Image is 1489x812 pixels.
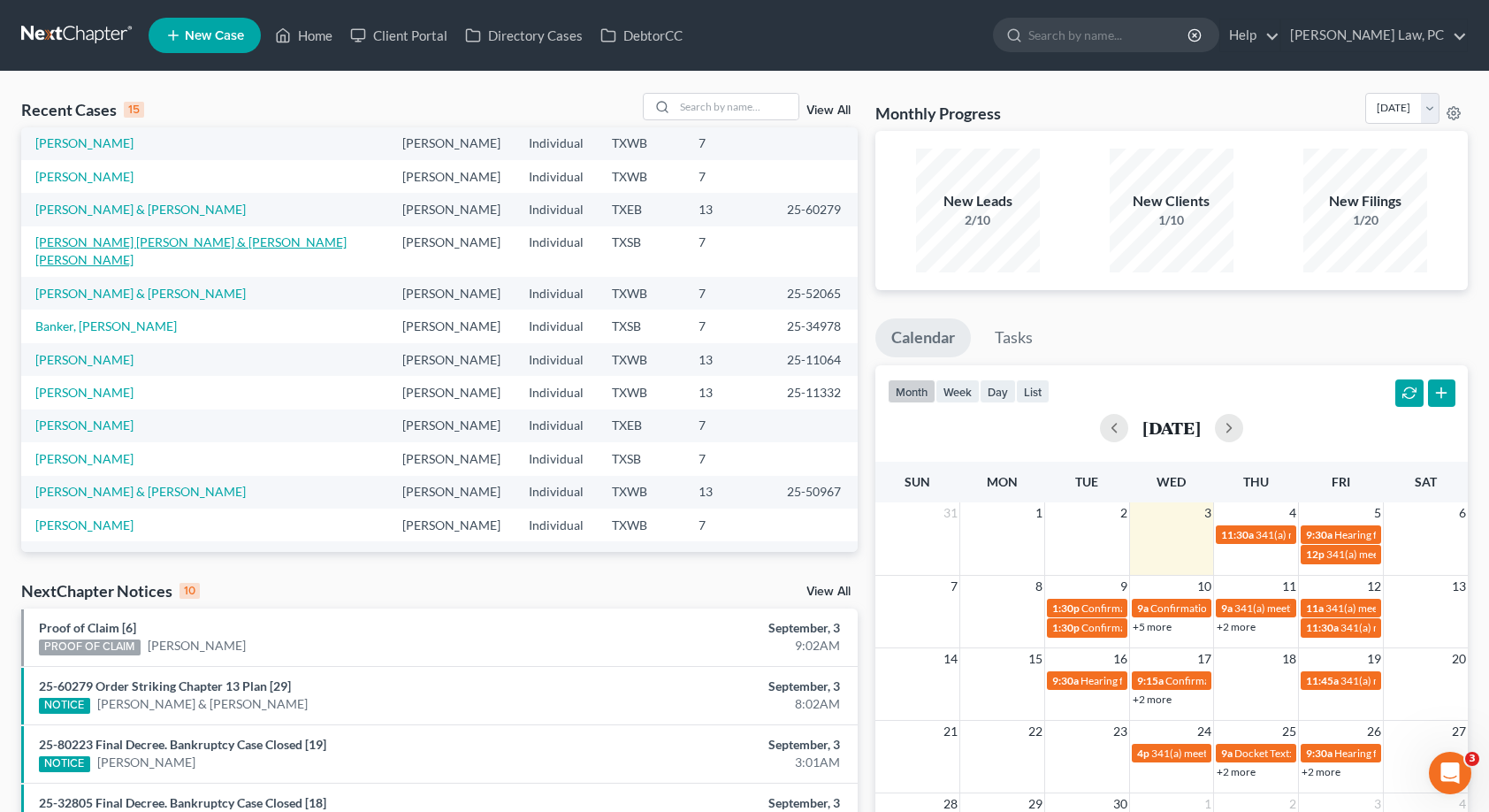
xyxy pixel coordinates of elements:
a: [PERSON_NAME] & [PERSON_NAME] [97,695,308,713]
td: TXEB [598,410,684,442]
a: Client Portal [341,19,456,51]
span: Wed [1157,474,1186,489]
span: 4 [1287,502,1298,524]
input: Search by name... [675,94,798,119]
td: [PERSON_NAME] [388,226,515,277]
span: Confirmation Hearing for [PERSON_NAME] [1081,601,1284,615]
div: 1/10 [1110,211,1233,229]
span: 4p [1137,747,1149,760]
td: 25-52065 [773,277,858,310]
td: TXSB [598,310,684,342]
span: 21 [942,721,959,742]
span: 20 [1450,648,1468,670]
td: Individual [515,193,598,226]
td: TXSB [598,541,684,574]
span: 9a [1221,747,1233,760]
a: +5 more [1133,620,1172,633]
span: 1 [1034,502,1044,524]
a: [PERSON_NAME] [PERSON_NAME] & [PERSON_NAME] [PERSON_NAME] [35,234,347,267]
a: +2 more [1302,765,1340,778]
a: [PERSON_NAME] [35,550,134,565]
h2: [DATE] [1142,418,1201,437]
a: View All [806,586,851,598]
span: 15 [1027,648,1044,670]
td: Individual [515,376,598,409]
span: 16 [1111,648,1129,670]
td: Individual [515,126,598,159]
div: PROOF OF CLAIM [39,640,141,655]
td: 25-60279 [773,193,858,226]
a: Calendar [875,318,971,357]
td: [PERSON_NAME] [388,541,515,574]
input: Search by name... [1028,19,1190,51]
td: [PERSON_NAME] [388,193,515,226]
td: TXSB [598,226,684,277]
td: [PERSON_NAME] [388,509,515,541]
a: [PERSON_NAME] [35,417,134,433]
span: 3 [1465,752,1479,766]
span: 9a [1221,601,1233,615]
td: [PERSON_NAME] [388,410,515,442]
h3: Monthly Progress [875,103,1001,124]
span: 341(a) meeting for [PERSON_NAME] [1234,601,1405,615]
button: day [980,379,1016,403]
div: September, 3 [584,736,840,754]
a: Directory Cases [456,19,592,51]
td: Individual [515,343,598,376]
a: [PERSON_NAME] [35,352,134,367]
a: [PERSON_NAME] [35,385,134,400]
td: 13 [684,193,773,226]
a: 25-80223 Final Decree. Bankruptcy Case Closed [19] [39,737,326,752]
span: 31 [942,502,959,524]
span: 9 [1119,576,1129,597]
span: 12p [1306,548,1325,561]
td: TXWB [598,126,684,159]
span: 14 [942,648,959,670]
td: Individual [515,226,598,277]
span: Hearing for [PERSON_NAME] [1080,674,1218,687]
span: 1:30p [1052,601,1080,615]
td: 7 [684,226,773,277]
span: Docket Text: for [PERSON_NAME] [1234,747,1393,760]
a: [PERSON_NAME] [35,169,134,184]
td: 7 [684,126,773,159]
span: 11:45a [1306,674,1339,687]
div: 8:02AM [584,695,840,713]
td: 13 [684,376,773,409]
td: 25-11332 [773,376,858,409]
a: [PERSON_NAME] & [PERSON_NAME] [35,202,246,217]
td: 25-34921 [773,541,858,574]
td: [PERSON_NAME] [388,160,515,193]
a: DebtorCC [592,19,691,51]
a: [PERSON_NAME] [35,451,134,466]
td: [PERSON_NAME] [388,310,515,342]
td: Individual [515,277,598,310]
td: 25-34978 [773,310,858,342]
span: 27 [1450,721,1468,742]
span: 1:30p [1052,621,1080,634]
span: 9:30a [1306,528,1332,541]
span: 341(a) meeting for [PERSON_NAME] [1256,528,1426,541]
a: [PERSON_NAME] [148,637,246,655]
td: 13 [684,476,773,509]
span: 11a [1306,601,1324,615]
div: 15 [124,102,144,118]
td: [PERSON_NAME] [388,277,515,310]
span: Hearing for [PERSON_NAME] [1334,747,1472,760]
td: Individual [515,509,598,541]
td: TXWB [598,376,684,409]
div: Recent Cases [21,99,144,120]
span: Thu [1243,474,1269,489]
span: 19 [1365,648,1383,670]
div: NOTICE [39,698,90,714]
a: Tasks [979,318,1049,357]
span: 22 [1027,721,1044,742]
div: 9:02AM [584,637,840,655]
td: [PERSON_NAME] [388,442,515,475]
div: September, 3 [584,619,840,637]
td: 7 [684,410,773,442]
a: +2 more [1133,693,1172,706]
div: NextChapter Notices [21,580,200,601]
span: Sat [1415,474,1437,489]
td: Individual [515,160,598,193]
